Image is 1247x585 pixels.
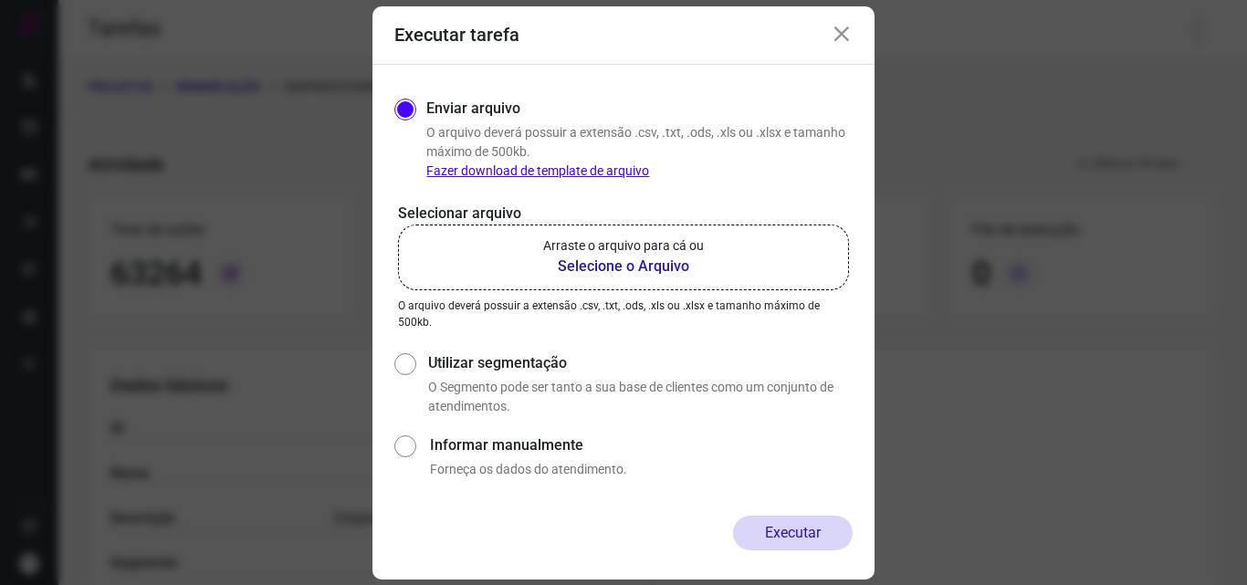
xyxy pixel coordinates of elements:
p: Selecionar arquivo [398,203,849,225]
p: O arquivo deverá possuir a extensão .csv, .txt, .ods, .xls ou .xlsx e tamanho máximo de 500kb. [426,123,853,181]
a: Fazer download de template de arquivo [426,163,649,178]
p: O Segmento pode ser tanto a sua base de clientes como um conjunto de atendimentos. [428,378,853,416]
p: O arquivo deverá possuir a extensão .csv, .txt, .ods, .xls ou .xlsx e tamanho máximo de 500kb. [398,298,849,330]
label: Informar manualmente [430,434,853,456]
button: Executar [733,516,853,550]
b: Selecione o Arquivo [543,256,704,277]
p: Arraste o arquivo para cá ou [543,236,704,256]
label: Enviar arquivo [426,98,520,120]
p: Forneça os dados do atendimento. [430,460,853,479]
label: Utilizar segmentação [428,352,853,374]
h3: Executar tarefa [394,24,519,46]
